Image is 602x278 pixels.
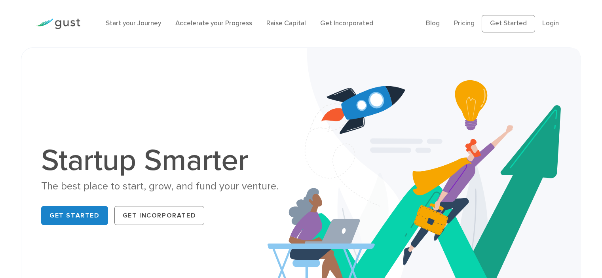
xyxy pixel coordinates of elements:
[542,19,559,27] a: Login
[482,15,535,32] a: Get Started
[36,19,80,29] img: Gust Logo
[114,206,205,225] a: Get Incorporated
[41,180,295,193] div: The best place to start, grow, and fund your venture.
[426,19,440,27] a: Blog
[175,19,252,27] a: Accelerate your Progress
[454,19,475,27] a: Pricing
[41,146,295,176] h1: Startup Smarter
[41,206,108,225] a: Get Started
[106,19,161,27] a: Start your Journey
[320,19,373,27] a: Get Incorporated
[266,19,306,27] a: Raise Capital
